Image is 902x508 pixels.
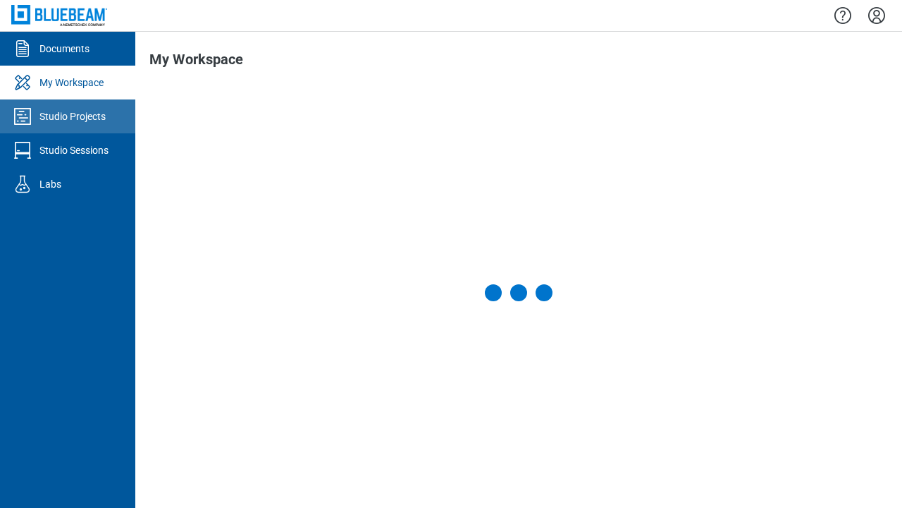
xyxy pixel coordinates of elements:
div: Studio Sessions [39,143,109,157]
svg: My Workspace [11,71,34,94]
h1: My Workspace [149,52,243,74]
svg: Documents [11,37,34,60]
img: Bluebeam, Inc. [11,5,107,25]
div: Loading My Workspace [485,284,552,301]
div: Labs [39,177,61,191]
div: Studio Projects [39,109,106,123]
svg: Labs [11,173,34,195]
svg: Studio Projects [11,105,34,128]
div: Documents [39,42,89,56]
div: My Workspace [39,75,104,90]
svg: Studio Sessions [11,139,34,162]
button: Settings [865,4,888,28]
